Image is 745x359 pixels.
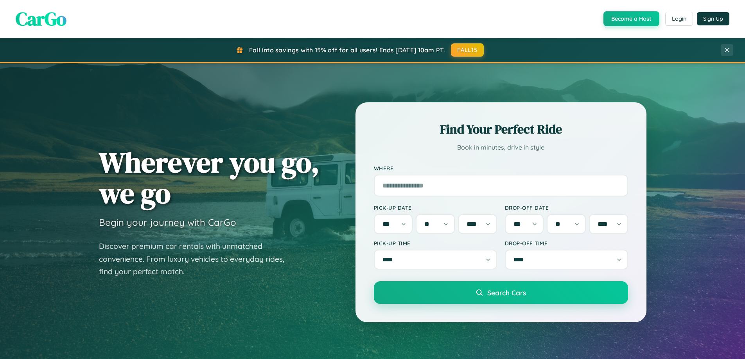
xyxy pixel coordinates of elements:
h2: Find Your Perfect Ride [374,121,628,138]
label: Pick-up Time [374,240,497,246]
label: Drop-off Time [505,240,628,246]
button: Become a Host [603,11,659,26]
h1: Wherever you go, we go [99,147,320,209]
span: Fall into savings with 15% off for all users! Ends [DATE] 10am PT. [249,46,445,54]
label: Drop-off Date [505,204,628,211]
p: Discover premium car rentals with unmatched convenience. From luxury vehicles to everyday rides, ... [99,240,294,278]
button: FALL15 [451,43,484,57]
p: Book in minutes, drive in style [374,142,628,153]
button: Login [665,12,693,26]
label: Where [374,165,628,171]
button: Sign Up [697,12,729,25]
span: Search Cars [487,288,526,297]
button: Search Cars [374,281,628,304]
h3: Begin your journey with CarGo [99,216,236,228]
label: Pick-up Date [374,204,497,211]
span: CarGo [16,6,66,32]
